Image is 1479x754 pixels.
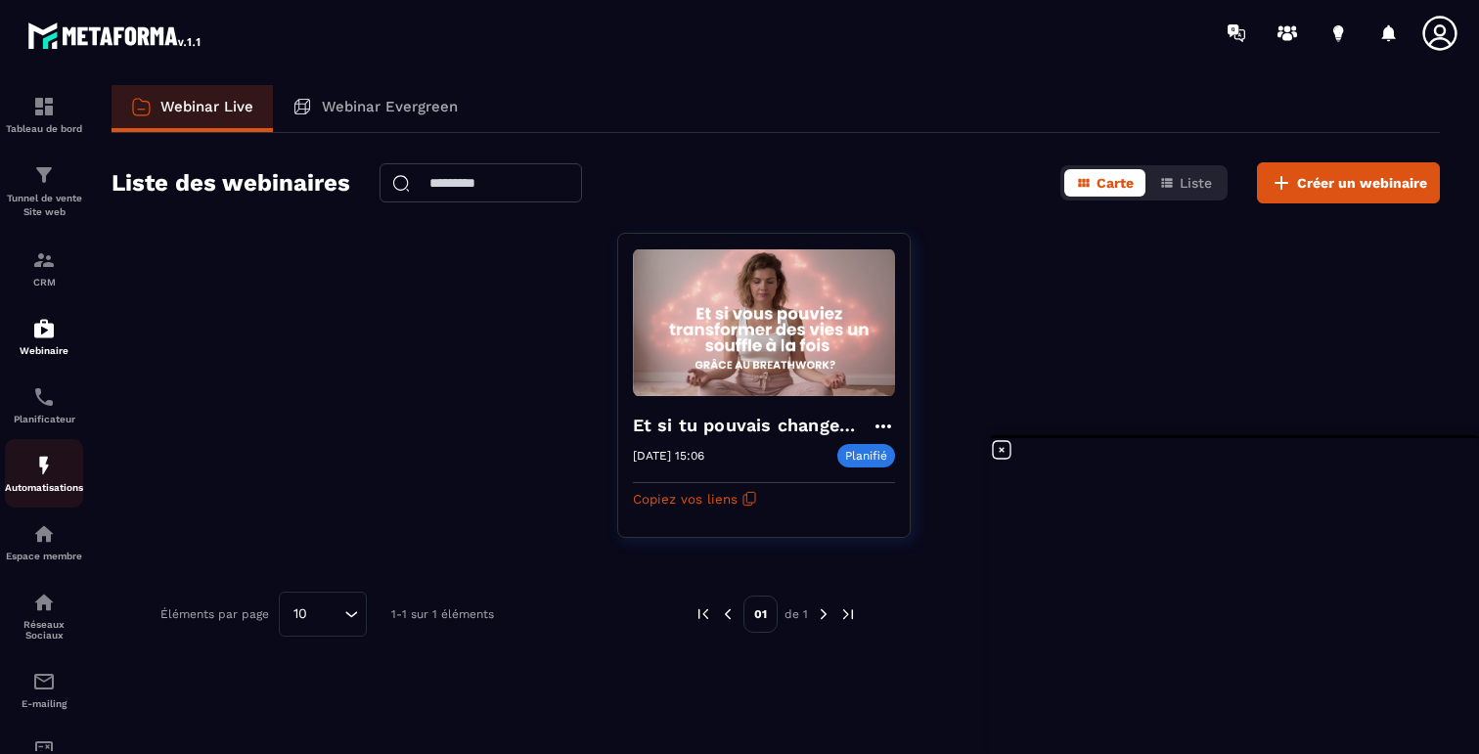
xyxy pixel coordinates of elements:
[5,277,83,288] p: CRM
[112,163,350,202] h2: Liste des webinaires
[5,345,83,356] p: Webinaire
[5,302,83,371] a: automationsautomationsWebinaire
[391,607,494,621] p: 1-1 sur 1 éléments
[743,596,778,633] p: 01
[719,605,737,623] img: prev
[5,234,83,302] a: formationformationCRM
[160,98,253,115] p: Webinar Live
[5,371,83,439] a: schedulerschedulerPlanificateur
[837,444,895,467] p: Planifié
[32,385,56,409] img: scheduler
[5,698,83,709] p: E-mailing
[1147,169,1224,197] button: Liste
[1097,175,1134,191] span: Carte
[32,95,56,118] img: formation
[633,483,757,514] button: Copiez vos liens
[5,655,83,724] a: emailemailE-mailing
[5,508,83,576] a: automationsautomationsEspace membre
[32,163,56,187] img: formation
[279,592,367,637] div: Search for option
[160,607,269,621] p: Éléments par page
[5,123,83,134] p: Tableau de bord
[322,98,458,115] p: Webinar Evergreen
[633,412,872,439] h4: Et si tu pouvais changer ta vie un souffle à la fois
[27,18,203,53] img: logo
[1257,162,1440,203] button: Créer un webinaire
[5,551,83,561] p: Espace membre
[1180,175,1212,191] span: Liste
[815,605,832,623] img: next
[5,439,83,508] a: automationsautomationsAutomatisations
[1297,173,1427,193] span: Créer un webinaire
[32,522,56,546] img: automations
[32,670,56,693] img: email
[5,80,83,149] a: formationformationTableau de bord
[1064,169,1145,197] button: Carte
[32,591,56,614] img: social-network
[287,603,314,625] span: 10
[5,149,83,234] a: formationformationTunnel de vente Site web
[314,603,339,625] input: Search for option
[633,449,704,463] p: [DATE] 15:06
[5,576,83,655] a: social-networksocial-networkRéseaux Sociaux
[112,85,273,132] a: Webinar Live
[5,192,83,219] p: Tunnel de vente Site web
[5,619,83,641] p: Réseaux Sociaux
[32,248,56,272] img: formation
[32,454,56,477] img: automations
[5,414,83,424] p: Planificateur
[784,606,808,622] p: de 1
[633,248,895,397] img: webinar-background
[695,605,712,623] img: prev
[5,482,83,493] p: Automatisations
[32,317,56,340] img: automations
[839,605,857,623] img: next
